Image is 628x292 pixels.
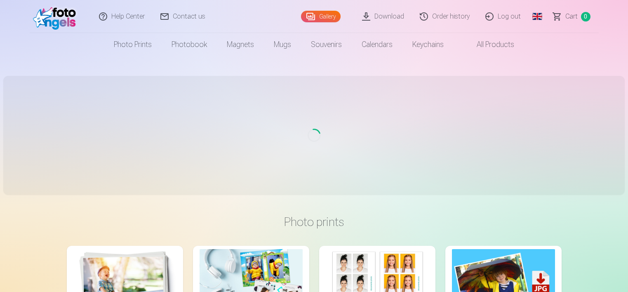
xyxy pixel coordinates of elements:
[162,33,217,56] a: Photobook
[264,33,301,56] a: Mugs
[104,33,162,56] a: Photo prints
[454,33,524,56] a: All products
[33,3,80,30] img: /fa1
[217,33,264,56] a: Magnets
[352,33,402,56] a: Calendars
[301,33,352,56] a: Souvenirs
[402,33,454,56] a: Keychains
[73,214,555,229] h3: Photo prints
[565,12,578,21] span: Сart
[581,12,590,21] span: 0
[301,11,341,22] a: Gallery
